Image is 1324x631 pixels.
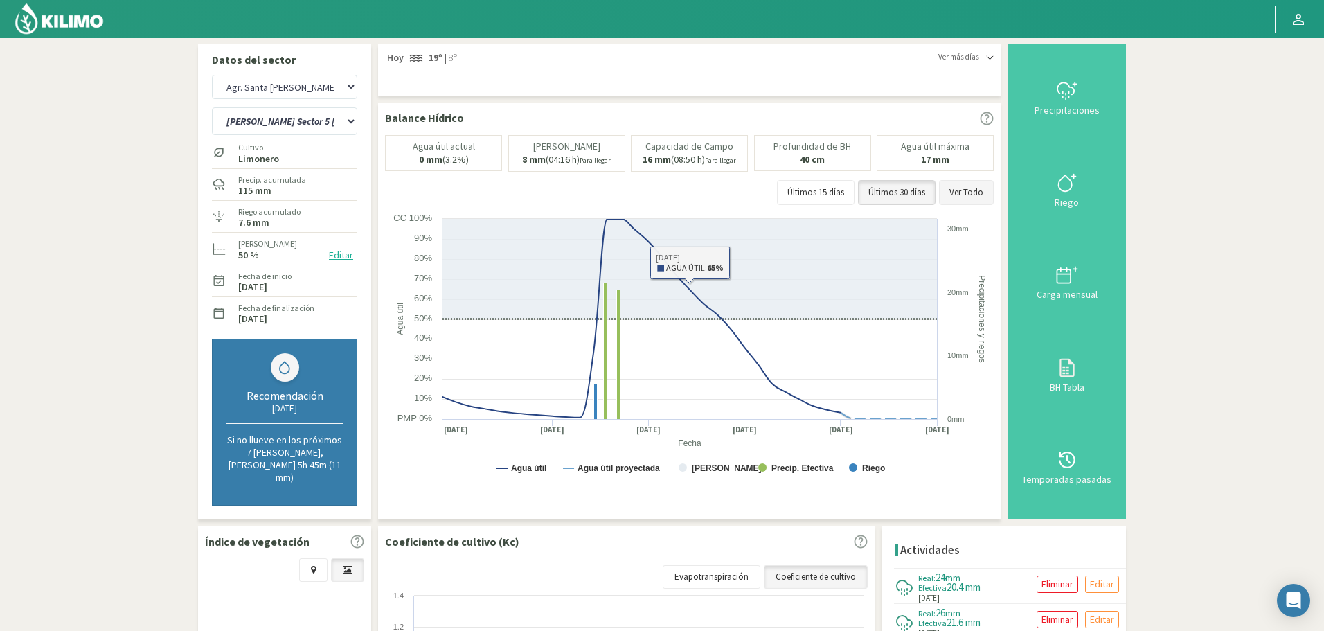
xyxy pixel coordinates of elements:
span: Efectiva [918,618,947,628]
text: [DATE] [540,425,564,435]
text: Riego [862,463,885,473]
text: Agua útil proyectada [578,463,660,473]
p: Coeficiente de cultivo (Kc) [385,533,519,550]
p: Agua útil máxima [901,141,969,152]
button: Últimos 30 días [858,180,936,205]
text: [DATE] [925,425,949,435]
text: 10% [414,393,432,403]
text: 70% [414,273,432,283]
a: Coeficiente de cultivo [764,565,868,589]
text: Fecha [678,438,701,448]
p: Índice de vegetación [205,533,310,550]
p: Balance Hídrico [385,109,464,126]
b: 16 mm [643,153,671,166]
text: 1.4 [393,592,404,600]
text: [PERSON_NAME] [692,463,762,473]
text: 20mm [947,288,969,296]
text: Precipitaciones y riegos [977,275,987,363]
label: Riego acumulado [238,206,301,218]
p: [PERSON_NAME] [533,141,600,152]
button: Editar [1085,576,1119,593]
button: Temporadas pasadas [1014,420,1119,513]
button: Precipitaciones [1014,51,1119,143]
span: mm [945,607,960,619]
text: 1.2 [393,623,404,631]
text: 90% [414,233,432,243]
span: 20.4 mm [947,580,981,594]
text: 80% [414,253,432,263]
text: 60% [414,293,432,303]
strong: 19º [429,51,442,64]
label: 7.6 mm [238,218,269,227]
p: Si no llueve en los próximos 7 [PERSON_NAME], [PERSON_NAME] 5h 45m (11 mm) [226,434,343,483]
text: 0mm [947,415,964,423]
span: 26 [936,606,945,619]
div: Carga mensual [1019,290,1115,299]
label: 115 mm [238,186,271,195]
label: [DATE] [238,283,267,292]
div: Riego [1019,197,1115,207]
text: Precip. Efectiva [771,463,834,473]
text: [DATE] [733,425,757,435]
text: [DATE] [829,425,853,435]
button: Eliminar [1037,576,1078,593]
span: 21.6 mm [947,616,981,629]
button: Carga mensual [1014,235,1119,328]
button: Eliminar [1037,611,1078,628]
div: Recomendación [226,389,343,402]
div: BH Tabla [1019,382,1115,392]
button: Editar [325,247,357,263]
span: 8º [447,51,457,65]
span: Real: [918,608,936,619]
p: Capacidad de Campo [645,141,733,152]
p: Eliminar [1041,576,1073,592]
label: Fecha de finalización [238,302,314,314]
label: Cultivo [238,141,279,154]
text: [DATE] [636,425,661,435]
div: Precipitaciones [1019,105,1115,115]
img: Kilimo [14,2,105,35]
p: Datos del sector [212,51,357,68]
label: [PERSON_NAME] [238,238,297,250]
span: Ver más días [938,51,979,63]
div: [DATE] [226,402,343,414]
text: 50% [414,313,432,323]
p: Agua útil actual [413,141,475,152]
b: 0 mm [419,153,442,166]
label: [DATE] [238,314,267,323]
text: 30% [414,353,432,363]
p: Eliminar [1041,612,1073,628]
span: Real: [918,573,936,583]
button: Editar [1085,611,1119,628]
p: Editar [1090,576,1114,592]
small: Para llegar [705,156,736,165]
span: 24 [936,571,945,584]
span: mm [945,571,960,584]
text: Agua útil [511,463,546,473]
text: PMP 0% [397,413,433,423]
h4: Actividades [900,544,960,557]
span: Hoy [385,51,404,65]
label: Fecha de inicio [238,270,292,283]
a: Evapotranspiración [663,565,760,589]
span: Efectiva [918,583,947,593]
text: [DATE] [444,425,468,435]
button: Riego [1014,143,1119,235]
span: | [445,51,447,65]
button: Ver Todo [939,180,994,205]
p: (3.2%) [419,154,469,165]
div: Open Intercom Messenger [1277,584,1310,617]
text: 10mm [947,351,969,359]
p: Profundidad de BH [773,141,851,152]
text: Agua útil [395,303,405,335]
label: 50 % [238,251,259,260]
b: 17 mm [921,153,949,166]
b: 8 mm [522,153,546,166]
p: Editar [1090,612,1114,628]
text: 30mm [947,224,969,233]
small: Para llegar [580,156,611,165]
p: (08:50 h) [643,154,736,166]
span: [DATE] [918,592,940,604]
button: Últimos 15 días [777,180,855,205]
text: 40% [414,332,432,343]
